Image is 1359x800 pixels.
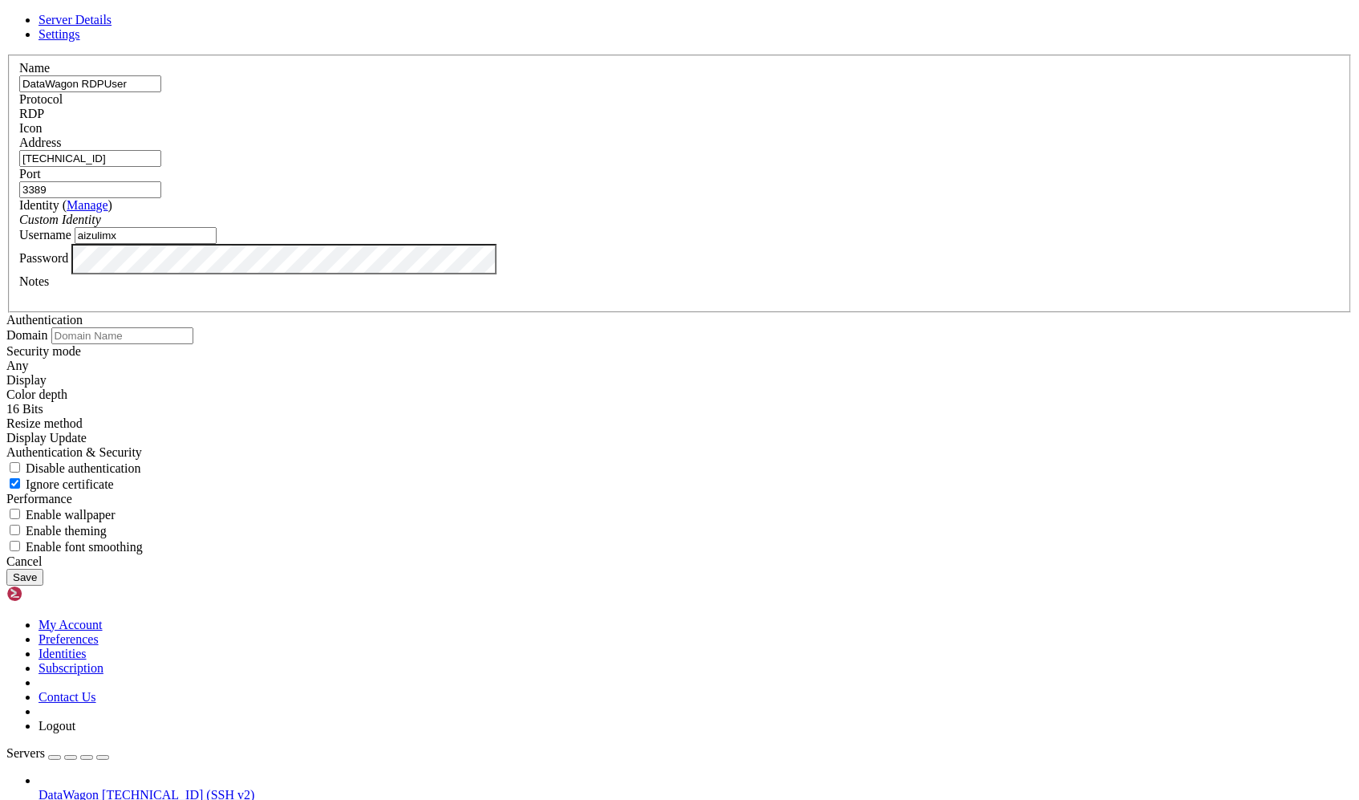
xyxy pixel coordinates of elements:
input: Login Username [75,227,217,244]
label: Performance [6,492,72,506]
a: Manage [67,198,108,212]
label: Password [19,251,68,265]
div: Display Update [6,431,1353,445]
label: Address [19,136,61,149]
label: Display [6,373,47,387]
label: Domain [6,328,48,342]
input: Port Number [19,181,161,198]
label: Notes [19,274,49,288]
label: Name [19,61,50,75]
input: Disable authentication [10,462,20,473]
a: Logout [39,719,75,733]
input: Server Name [19,75,161,92]
a: Servers [6,746,109,760]
label: If set to true, the certificate returned by the server will be ignored, even if that certificate ... [6,477,114,491]
span: Enable font smoothing [26,540,143,554]
div: Any [6,359,1353,373]
label: Port [19,167,41,181]
input: Ignore certificate [10,478,20,489]
span: Enable wallpaper [26,508,116,522]
input: Enable wallpaper [10,509,20,519]
div: 16 Bits [6,402,1353,416]
span: Disable authentication [26,461,141,475]
div: Custom Identity [19,213,1340,227]
a: Contact Us [39,690,96,704]
button: Save [6,569,43,586]
label: Security mode [6,344,81,358]
span: 16 Bits [6,402,43,416]
input: Domain Name [51,327,193,344]
span: Any [6,359,29,372]
a: Preferences [39,632,99,646]
label: Protocol [19,92,63,106]
a: Settings [39,27,80,41]
a: Identities [39,647,87,660]
div: Cancel [6,554,1353,569]
span: Servers [6,746,45,760]
label: Username [19,228,71,242]
label: If set to true, enables rendering of the desktop wallpaper. By default, wallpaper will be disable... [6,508,116,522]
span: Display Update [6,431,87,445]
i: Custom Identity [19,213,101,226]
label: Icon [19,121,42,135]
label: Display Update channel added with RDP 8.1 to signal the server when the client display size has c... [6,416,83,430]
label: Identity [19,198,112,212]
img: Shellngn [6,586,99,602]
span: Enable theming [26,524,107,538]
div: RDP [19,107,1340,121]
input: Enable theming [10,525,20,535]
label: Authentication & Security [6,445,142,459]
label: If set to true, text will be rendered with smooth edges. Text over RDP is rendered with rough edg... [6,540,143,554]
a: Server Details [39,13,112,26]
label: If set to true, enables use of theming of windows and controls. [6,524,107,538]
span: ( ) [63,198,112,212]
label: If set to true, authentication will be disabled. Note that this refers to authentication that tak... [6,461,141,475]
span: RDP [19,107,44,120]
input: Host Name or IP [19,150,161,167]
a: My Account [39,618,103,631]
a: Subscription [39,661,103,675]
label: The color depth to request, in bits-per-pixel. [6,388,67,401]
span: Ignore certificate [26,477,114,491]
input: Enable font smoothing [10,541,20,551]
label: Authentication [6,313,83,327]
